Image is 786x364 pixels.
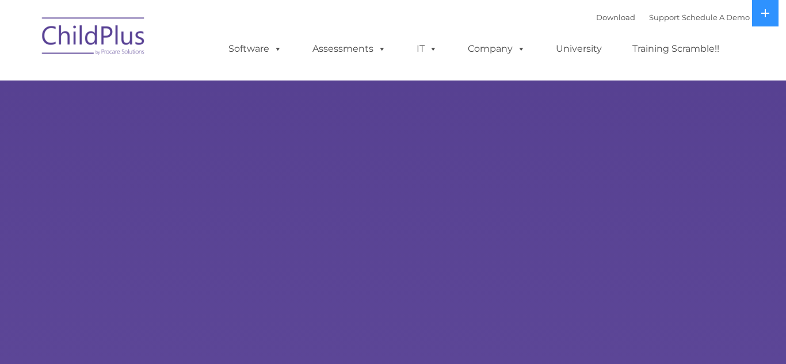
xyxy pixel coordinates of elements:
[217,37,293,60] a: Software
[301,37,398,60] a: Assessments
[36,9,151,67] img: ChildPlus by Procare Solutions
[405,37,449,60] a: IT
[682,13,750,22] a: Schedule A Demo
[544,37,613,60] a: University
[456,37,537,60] a: Company
[596,13,635,22] a: Download
[596,13,750,22] font: |
[649,13,680,22] a: Support
[621,37,731,60] a: Training Scramble!!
